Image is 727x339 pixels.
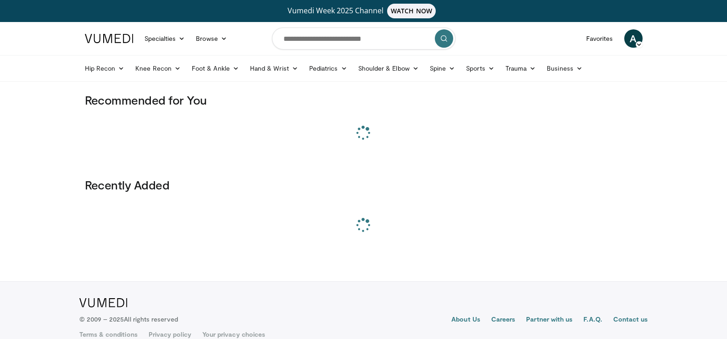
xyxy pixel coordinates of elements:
[244,59,304,78] a: Hand & Wrist
[85,178,643,192] h3: Recently Added
[272,28,455,50] input: Search topics, interventions
[491,315,516,326] a: Careers
[353,59,424,78] a: Shoulder & Elbow
[583,315,602,326] a: F.A.Q.
[86,4,641,18] a: Vumedi Week 2025 ChannelWATCH NOW
[124,315,178,323] span: All rights reserved
[149,330,191,339] a: Privacy policy
[79,59,130,78] a: Hip Recon
[85,34,133,43] img: VuMedi Logo
[500,59,542,78] a: Trauma
[79,330,138,339] a: Terms & conditions
[130,59,186,78] a: Knee Recon
[387,4,436,18] span: WATCH NOW
[79,298,128,307] img: VuMedi Logo
[451,315,480,326] a: About Us
[461,59,500,78] a: Sports
[139,29,191,48] a: Specialties
[85,93,643,107] h3: Recommended for You
[541,59,588,78] a: Business
[613,315,648,326] a: Contact us
[304,59,353,78] a: Pediatrics
[526,315,572,326] a: Partner with us
[202,330,265,339] a: Your privacy choices
[190,29,233,48] a: Browse
[424,59,461,78] a: Spine
[186,59,244,78] a: Foot & Ankle
[581,29,619,48] a: Favorites
[79,315,178,324] p: © 2009 – 2025
[624,29,643,48] a: A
